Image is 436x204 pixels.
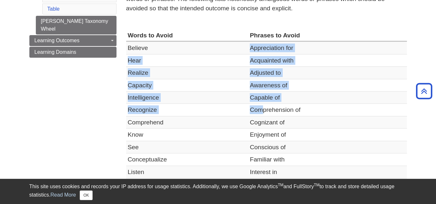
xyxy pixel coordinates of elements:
[248,129,407,141] td: Enjoyment of
[126,141,248,153] td: See
[126,92,248,104] td: Intelligence
[248,178,407,190] td: Interested in
[47,6,60,12] a: Table
[35,38,80,43] span: Learning Outcomes
[50,192,76,198] a: Read More
[126,166,248,178] td: Listen
[29,183,407,200] div: This site uses cookies and records your IP address for usage statistics. Additionally, we use Goo...
[29,47,117,58] a: Learning Domains
[248,92,407,104] td: Capable of
[248,67,407,79] td: Adjusted to
[248,153,407,166] td: Familiar with
[126,129,248,141] td: Know
[248,79,407,91] td: Awareness of
[278,183,283,187] sup: TM
[126,42,248,54] td: Believe
[29,35,117,46] a: Learning Outcomes
[126,67,248,79] td: Realize
[314,183,319,187] sup: TM
[248,116,407,128] td: Cognizant of
[248,166,407,178] td: Interest in
[126,79,248,91] td: Capacity
[35,49,76,55] span: Learning Domains
[126,54,248,66] td: Hear
[126,116,248,128] td: Comprehend
[126,104,248,116] td: Recognize
[248,54,407,66] td: Acquainted with
[126,178,248,190] td: Self-Actualize
[414,87,434,95] a: Back to Top
[248,104,407,116] td: Comprehension of
[248,42,407,54] td: Appreciation for
[126,29,248,42] th: Words to Avoid
[248,29,407,42] th: Phrases to Avoid
[126,153,248,166] td: Conceptualize
[36,16,117,34] a: [PERSON_NAME] Taxonomy Wheel
[80,190,92,200] button: Close
[248,141,407,153] td: Conscious of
